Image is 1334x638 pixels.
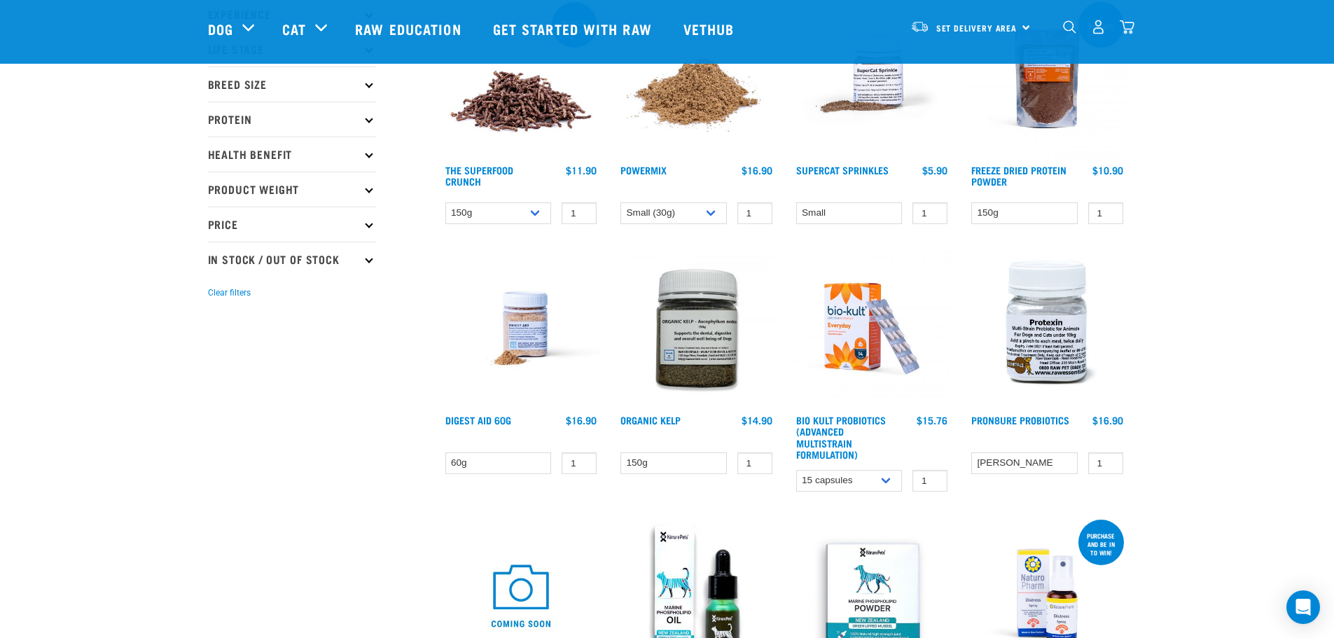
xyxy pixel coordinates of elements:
input: 1 [1088,452,1123,474]
img: home-icon-1@2x.png [1063,20,1076,34]
a: Cat [282,18,306,39]
a: Get started with Raw [479,1,669,57]
a: The Superfood Crunch [445,167,513,183]
img: Raw Essentials Digest Aid Pet Supplement [442,249,601,408]
a: Freeze Dried Protein Powder [971,167,1066,183]
img: van-moving.png [910,20,929,33]
a: Powermix [620,167,667,172]
input: 1 [912,470,947,492]
div: $16.90 [566,415,597,426]
div: $16.90 [1092,415,1123,426]
div: Open Intercom Messenger [1286,590,1320,624]
p: Product Weight [208,172,376,207]
div: $16.90 [742,165,772,176]
a: ProN8ure Probiotics [971,417,1069,422]
img: Plastic Bottle Of Protexin For Dogs And Cats [968,249,1127,408]
a: Supercat Sprinkles [796,167,889,172]
div: $14.90 [742,415,772,426]
input: 1 [562,202,597,224]
button: Clear filters [208,286,251,299]
p: Health Benefit [208,137,376,172]
a: Raw Education [341,1,478,57]
input: 1 [1088,202,1123,224]
input: 1 [737,452,772,474]
div: $5.90 [922,165,947,176]
p: Protein [208,102,376,137]
a: Organic Kelp [620,417,681,422]
p: Breed Size [208,67,376,102]
div: $10.90 [1092,165,1123,176]
a: Vethub [669,1,752,57]
img: user.png [1091,20,1106,34]
div: $15.76 [917,415,947,426]
img: 2023 AUG RE Product1724 [793,249,952,408]
span: Set Delivery Area [936,26,1017,31]
div: $11.90 [566,165,597,176]
img: 10870 [617,249,776,408]
img: home-icon@2x.png [1120,20,1134,34]
input: 1 [737,202,772,224]
input: 1 [562,452,597,474]
input: 1 [912,202,947,224]
a: Bio Kult Probiotics (Advanced Multistrain Formulation) [796,417,886,457]
div: Purchase and be in to win! [1078,525,1124,563]
p: Price [208,207,376,242]
p: In Stock / Out Of Stock [208,242,376,277]
a: Digest Aid 60g [445,417,511,422]
a: Dog [208,18,233,39]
